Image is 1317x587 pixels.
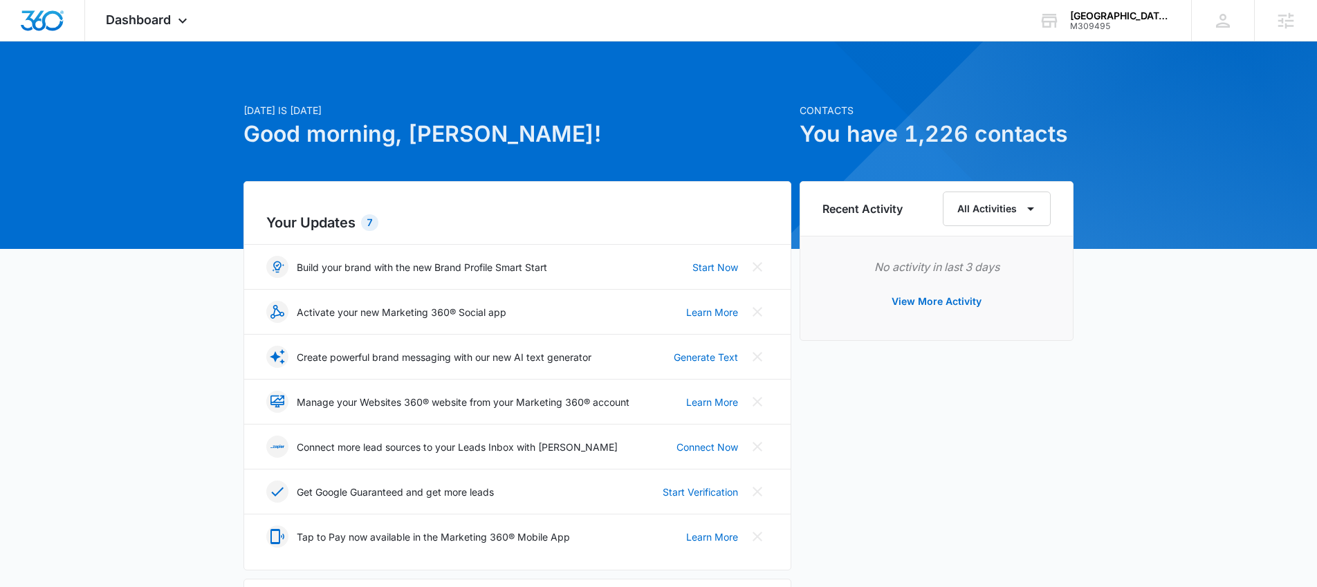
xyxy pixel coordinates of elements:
[686,305,738,319] a: Learn More
[676,440,738,454] a: Connect Now
[746,391,768,413] button: Close
[674,350,738,364] a: Generate Text
[297,440,618,454] p: Connect more lead sources to your Leads Inbox with [PERSON_NAME]
[800,103,1074,118] p: Contacts
[686,395,738,409] a: Learn More
[1070,21,1171,31] div: account id
[746,346,768,368] button: Close
[746,256,768,278] button: Close
[243,103,791,118] p: [DATE] is [DATE]
[297,260,547,274] p: Build your brand with the new Brand Profile Smart Start
[746,436,768,458] button: Close
[822,201,903,217] h6: Recent Activity
[746,301,768,323] button: Close
[297,485,494,499] p: Get Google Guaranteed and get more leads
[361,214,378,231] div: 7
[878,285,995,318] button: View More Activity
[692,260,738,274] a: Start Now
[243,118,791,151] h1: Good morning, [PERSON_NAME]!
[297,350,591,364] p: Create powerful brand messaging with our new AI text generator
[297,395,629,409] p: Manage your Websites 360® website from your Marketing 360® account
[800,118,1074,151] h1: You have 1,226 contacts
[1070,10,1171,21] div: account name
[663,485,738,499] a: Start Verification
[266,212,768,233] h2: Your Updates
[686,530,738,544] a: Learn More
[943,192,1051,226] button: All Activities
[297,530,570,544] p: Tap to Pay now available in the Marketing 360® Mobile App
[297,305,506,319] p: Activate your new Marketing 360® Social app
[106,12,171,27] span: Dashboard
[746,481,768,503] button: Close
[822,259,1051,275] p: No activity in last 3 days
[746,525,768,548] button: Close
